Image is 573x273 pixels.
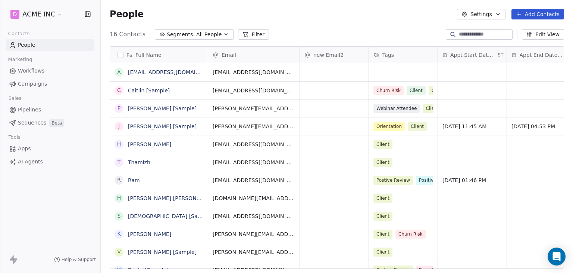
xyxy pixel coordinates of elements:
[548,248,566,266] div: Open Intercom Messenger
[196,31,222,39] span: All People
[128,231,171,237] a: [PERSON_NAME]
[416,176,457,185] span: Positive Review
[6,39,94,51] a: People
[373,140,392,149] span: Client
[373,122,405,131] span: Orientation
[450,51,495,59] span: Appt Start Date/Time
[117,194,121,202] div: h
[118,158,121,166] div: T
[128,88,170,93] a: Caitlin [Sample]
[167,31,195,39] span: Segments:
[6,117,94,129] a: SequencesBeta
[117,248,121,256] div: V
[110,30,145,39] span: 16 Contacts
[6,142,94,155] a: Apps
[373,158,392,167] span: Client
[408,122,427,131] span: Client
[373,86,404,95] span: Churn Risk
[373,176,413,185] span: Postive Review
[18,158,43,166] span: AI Agents
[213,177,295,184] span: [EMAIL_ADDRESS][DOMAIN_NAME]
[117,230,120,238] div: K
[6,104,94,116] a: Pipelines
[369,47,438,63] div: Tags
[117,68,121,76] div: a
[18,145,31,153] span: Apps
[22,9,55,19] span: ACME INC
[423,104,442,113] span: Client
[5,54,35,65] span: Marketing
[522,29,564,40] button: Edit View
[382,51,394,59] span: Tags
[520,51,564,59] span: Appt End Date/Time
[497,52,504,58] span: IST
[429,86,448,95] span: Client
[110,47,208,63] div: Full Name
[118,122,120,130] div: J
[18,106,41,114] span: Pipelines
[128,159,150,165] a: Thamizh
[128,177,140,183] a: Ram
[110,63,208,269] div: grid
[222,51,236,59] span: Email
[128,123,197,129] a: [PERSON_NAME] [Sample]
[238,29,269,40] button: Filter
[6,156,94,168] a: AI Agents
[18,80,47,88] span: Campaigns
[511,123,571,130] span: [DATE] 04:53 PM
[18,41,35,49] span: People
[49,119,64,127] span: Beta
[128,249,197,255] a: [PERSON_NAME] [Sample]
[118,212,121,220] div: S
[213,87,295,94] span: [EMAIL_ADDRESS][DOMAIN_NAME]
[313,51,344,59] span: new Email2
[128,69,219,75] a: [EMAIL_ADDRESS][DOMAIN_NAME]
[117,176,121,184] div: R
[5,132,24,143] span: Tools
[373,104,420,113] span: Webinar Attendee
[9,8,65,21] button: DACME INC
[438,47,507,63] div: Appt Start Date/TimeIST
[118,104,120,112] div: P
[373,248,392,257] span: Client
[5,28,33,39] span: Contacts
[6,78,94,90] a: Campaigns
[442,123,502,130] span: [DATE] 11:45 AM
[110,9,144,20] span: People
[407,86,426,95] span: Client
[128,195,216,201] a: [PERSON_NAME] [PERSON_NAME]
[213,123,295,130] span: [PERSON_NAME][EMAIL_ADDRESS][DOMAIN_NAME]
[442,177,502,184] span: [DATE] 01:46 PM
[213,194,295,202] span: [DOMAIN_NAME][EMAIL_ADDRESS][DOMAIN_NAME]
[128,213,213,219] a: [DEMOGRAPHIC_DATA] [Sample]
[373,212,392,221] span: Client
[18,67,45,75] span: Workflows
[135,51,162,59] span: Full Name
[54,257,96,263] a: Help & Support
[128,267,169,273] a: Dusty [Sample]
[213,105,295,112] span: [PERSON_NAME][EMAIL_ADDRESS][DOMAIN_NAME]
[13,10,17,18] span: D
[117,86,121,94] div: C
[213,68,295,76] span: [EMAIL_ADDRESS][DOMAIN_NAME]
[511,9,564,19] button: Add Contacts
[395,230,426,239] span: Churn Risk
[208,47,300,63] div: Email
[300,47,369,63] div: new Email2
[373,230,392,239] span: Client
[6,65,94,77] a: Workflows
[128,141,171,147] a: [PERSON_NAME]
[128,105,197,111] a: [PERSON_NAME] [Sample]
[213,212,295,220] span: [EMAIL_ADDRESS][DOMAIN_NAME]
[213,230,295,238] span: [PERSON_NAME][EMAIL_ADDRESS][DOMAIN_NAME]
[373,194,392,203] span: Client
[213,248,295,256] span: [PERSON_NAME][EMAIL_ADDRESS][DOMAIN_NAME]
[117,140,121,148] div: H
[457,9,505,19] button: Settings
[213,141,295,148] span: [EMAIL_ADDRESS][DOMAIN_NAME]
[213,159,295,166] span: [EMAIL_ADDRESS][DOMAIN_NAME]
[62,257,96,263] span: Help & Support
[18,119,46,127] span: Sequences
[5,93,25,104] span: Sales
